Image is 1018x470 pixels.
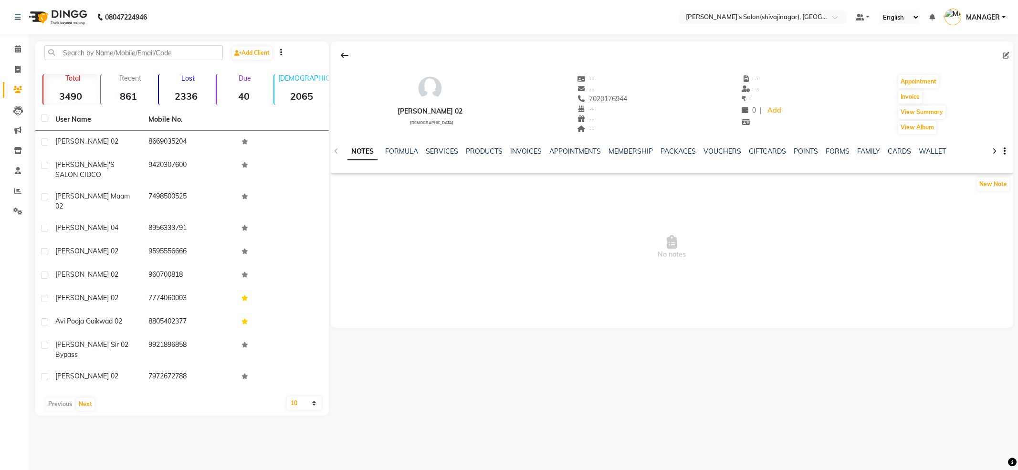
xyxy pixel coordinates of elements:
[219,74,272,83] p: Due
[143,186,236,217] td: 7498500525
[55,270,118,279] span: [PERSON_NAME] 02
[766,104,782,117] a: Add
[55,372,118,380] span: [PERSON_NAME] 02
[385,147,418,156] a: FORMULA
[101,90,156,102] strong: 861
[143,366,236,389] td: 7972672788
[898,75,939,88] button: Appointment
[143,287,236,311] td: 7774060003
[945,9,961,25] img: MANAGER
[50,109,143,131] th: User Name
[55,160,115,179] span: [PERSON_NAME]'S SALON CIDCO
[888,147,911,156] a: CARDS
[742,94,746,103] span: ₹
[55,192,130,210] span: [PERSON_NAME] maam 02
[55,340,128,359] span: [PERSON_NAME] sir 02 bypass
[760,105,762,115] span: |
[742,84,760,93] span: --
[919,147,946,156] a: WALLET
[143,109,236,131] th: Mobile No.
[278,74,329,83] p: [DEMOGRAPHIC_DATA]
[55,293,118,302] span: [PERSON_NAME] 02
[398,106,462,116] div: [PERSON_NAME] 02
[661,147,696,156] a: PACKAGES
[410,120,453,125] span: [DEMOGRAPHIC_DATA]
[794,147,818,156] a: POINTS
[163,74,214,83] p: Lost
[577,84,595,93] span: --
[24,4,90,31] img: logo
[335,46,355,64] div: Back to Client
[742,106,756,115] span: 0
[44,45,223,60] input: Search by Name/Mobile/Email/Code
[977,178,1009,191] button: New Note
[857,147,880,156] a: FAMILY
[347,143,378,160] a: NOTES
[510,147,542,156] a: INVOICES
[232,46,272,60] a: Add Client
[703,147,741,156] a: VOUCHERS
[898,121,936,134] button: View Album
[577,125,595,133] span: --
[966,12,1000,22] span: MANAGER
[609,147,653,156] a: MEMBERSHIP
[742,74,760,83] span: --
[43,90,98,102] strong: 3490
[143,154,236,186] td: 9420307600
[826,147,850,156] a: FORMS
[742,94,752,103] span: --
[577,104,595,113] span: --
[143,240,236,264] td: 9595556666
[159,90,214,102] strong: 2336
[47,74,98,83] p: Total
[898,105,945,119] button: View Summary
[143,264,236,287] td: 960700818
[55,247,118,255] span: [PERSON_NAME] 02
[217,90,272,102] strong: 40
[143,334,236,366] td: 9921896858
[577,115,595,123] span: --
[55,223,118,232] span: [PERSON_NAME] 04
[577,94,628,103] span: 7020176944
[549,147,601,156] a: APPOINTMENTS
[749,147,786,156] a: GIFTCARDS
[143,131,236,154] td: 8669035204
[76,397,94,411] button: Next
[577,74,595,83] span: --
[143,217,236,240] td: 8956333791
[55,137,118,146] span: [PERSON_NAME] 02
[426,147,458,156] a: SERVICES
[105,74,156,83] p: Recent
[898,90,922,104] button: Invoice
[416,74,444,103] img: avatar
[143,311,236,334] td: 8805402377
[274,90,329,102] strong: 2065
[331,199,1013,295] span: No notes
[466,147,503,156] a: PRODUCTS
[105,4,147,31] b: 08047224946
[55,317,122,325] span: avi pooja gaikwad 02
